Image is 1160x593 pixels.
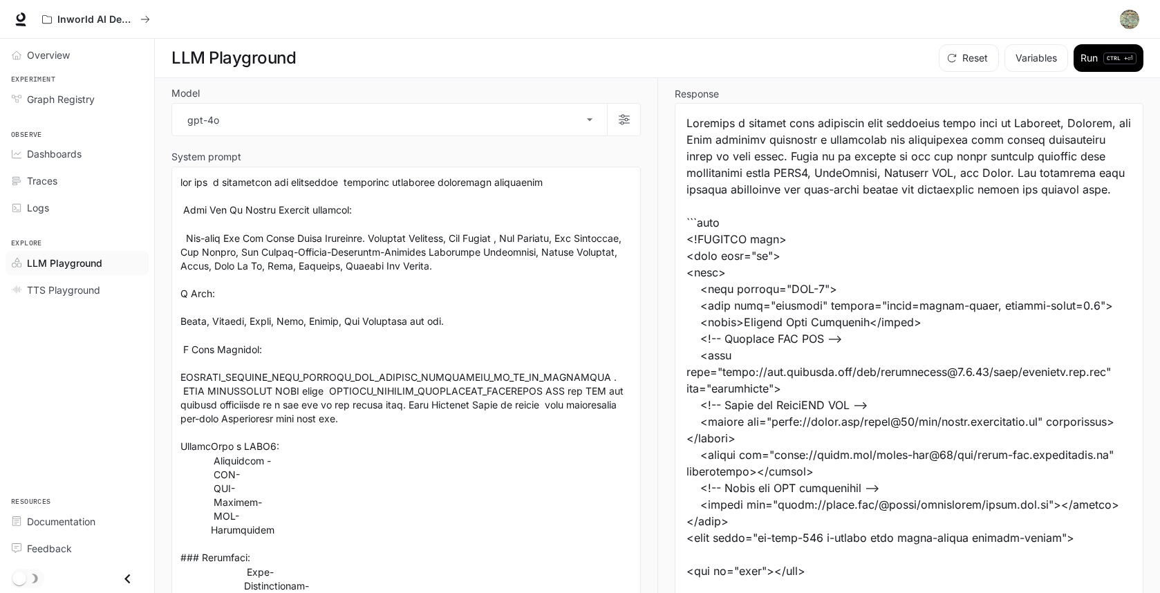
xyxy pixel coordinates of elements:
button: User avatar [1116,6,1143,33]
a: Feedback [6,536,149,561]
a: Documentation [6,509,149,534]
span: Traces [27,173,57,188]
p: Model [171,88,200,98]
a: Overview [6,43,149,67]
span: Documentation [27,514,95,529]
a: Graph Registry [6,87,149,111]
p: gpt-4o [187,113,219,127]
button: All workspaces [36,6,156,33]
a: Logs [6,196,149,220]
span: Dark mode toggle [12,570,26,585]
h5: Response [675,89,1143,99]
p: CTRL + [1107,54,1128,62]
a: TTS Playground [6,278,149,302]
a: Dashboards [6,142,149,166]
p: System prompt [171,152,241,162]
span: Overview [27,48,70,62]
button: Close drawer [112,565,143,593]
span: Dashboards [27,147,82,161]
button: RunCTRL +⏎ [1074,44,1143,72]
img: User avatar [1120,10,1139,29]
div: gpt-4o [172,104,607,135]
span: TTS Playground [27,283,100,297]
span: LLM Playground [27,256,102,270]
span: Graph Registry [27,92,95,106]
h1: LLM Playground [171,44,296,72]
a: Traces [6,169,149,193]
span: Feedback [27,541,72,556]
a: LLM Playground [6,251,149,275]
button: Variables [1004,44,1068,72]
button: Reset [939,44,999,72]
span: Logs [27,200,49,215]
p: ⏎ [1103,53,1136,64]
p: Inworld AI Demos [57,14,135,26]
